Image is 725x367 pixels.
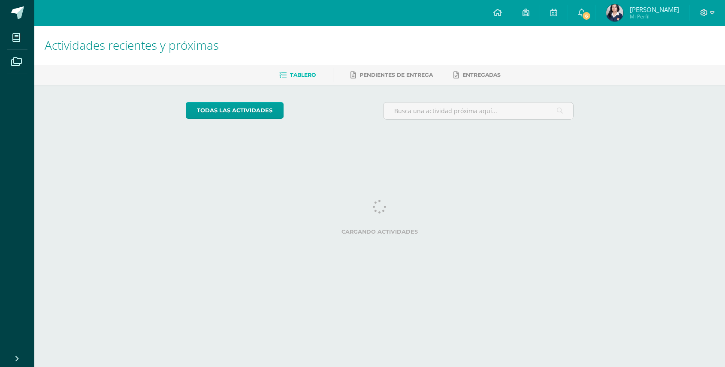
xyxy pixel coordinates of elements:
span: Tablero [290,72,316,78]
a: todas las Actividades [186,102,284,119]
span: 6 [582,11,591,21]
span: Actividades recientes y próximas [45,37,219,53]
span: [PERSON_NAME] [630,5,679,14]
span: Mi Perfil [630,13,679,20]
a: Entregadas [453,68,501,82]
input: Busca una actividad próxima aquí... [384,102,574,119]
span: Entregadas [462,72,501,78]
a: Tablero [279,68,316,82]
span: Pendientes de entrega [359,72,433,78]
img: c3379e3e316f8c350730d615da467e8b.png [606,4,623,21]
label: Cargando actividades [186,229,574,235]
a: Pendientes de entrega [350,68,433,82]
